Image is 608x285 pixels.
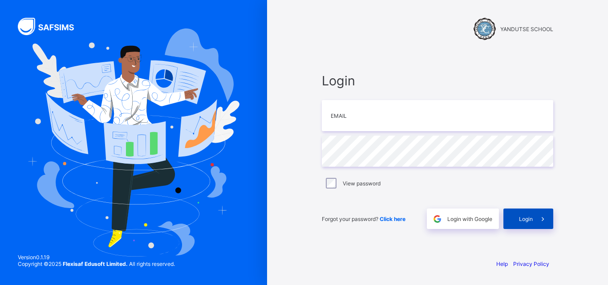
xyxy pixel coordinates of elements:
a: Help [496,261,508,267]
img: Hero Image [28,28,239,256]
span: Forgot your password? [322,216,405,222]
span: Login with Google [447,216,492,222]
img: SAFSIMS Logo [18,18,85,35]
a: Click here [380,216,405,222]
span: YANDUTSE SCHOOL [500,26,553,32]
span: Copyright © 2025 All rights reserved. [18,261,175,267]
label: View password [343,180,381,187]
strong: Flexisaf Edusoft Limited. [63,261,128,267]
span: Login [322,73,553,88]
span: Version 0.1.19 [18,254,175,261]
img: google.396cfc9801f0270233282035f929180a.svg [432,214,442,224]
span: Login [519,216,533,222]
a: Privacy Policy [513,261,549,267]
